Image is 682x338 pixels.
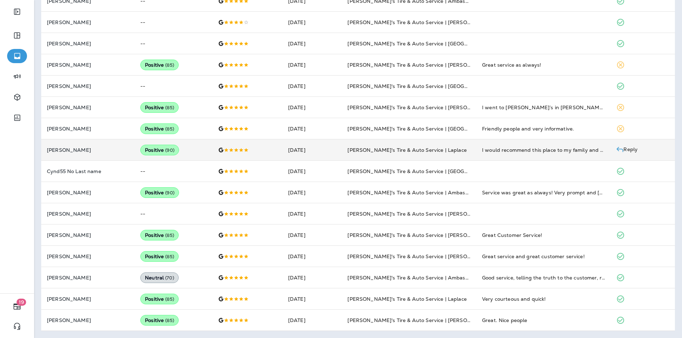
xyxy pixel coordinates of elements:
[165,232,174,238] span: ( 85 )
[135,76,212,97] td: --
[165,62,174,68] span: ( 85 )
[347,253,547,260] span: [PERSON_NAME]'s Tire & Auto Service | [PERSON_NAME][GEOGRAPHIC_DATA]
[482,274,605,281] div: Good service, telling the truth to the customer, reasonable price.
[47,20,129,25] p: [PERSON_NAME]
[165,190,174,196] span: ( 90 )
[140,315,179,326] div: Positive
[282,310,342,331] td: [DATE]
[282,161,342,182] td: [DATE]
[47,190,129,195] p: [PERSON_NAME]
[347,296,466,302] span: [PERSON_NAME]'s Tire & Auto Service | Laplace
[135,161,212,182] td: --
[140,187,179,198] div: Positive
[47,41,129,46] p: [PERSON_NAME]
[140,123,179,134] div: Positive
[165,254,174,260] span: ( 85 )
[140,294,179,304] div: Positive
[347,126,503,132] span: [PERSON_NAME]'s Tire & Auto Service | [GEOGRAPHIC_DATA]
[140,272,179,283] div: Neutral
[482,253,605,260] div: Great service and great customer service!
[282,12,342,33] td: [DATE]
[282,97,342,118] td: [DATE]
[347,19,547,26] span: [PERSON_NAME]'s Tire & Auto Service | [PERSON_NAME][GEOGRAPHIC_DATA]
[282,54,342,76] td: [DATE]
[135,12,212,33] td: --
[347,83,503,89] span: [PERSON_NAME]'s Tire & Auto Service | [GEOGRAPHIC_DATA]
[347,317,492,323] span: [PERSON_NAME]'s Tire & Auto Service | [PERSON_NAME]
[47,232,129,238] p: [PERSON_NAME]
[140,251,179,262] div: Positive
[47,254,129,259] p: [PERSON_NAME]
[135,203,212,225] td: --
[165,105,174,111] span: ( 85 )
[482,104,605,111] div: I went to Chabills’s in Denham Springs! They are honest, kind and extremely helpful. They won’t r...
[282,288,342,310] td: [DATE]
[7,299,27,314] button: 19
[47,105,129,110] p: [PERSON_NAME]
[47,83,129,89] p: [PERSON_NAME]
[482,295,605,303] div: Very courteous and quick!
[47,296,129,302] p: [PERSON_NAME]
[347,168,503,174] span: [PERSON_NAME]'s Tire & Auto Service | [GEOGRAPHIC_DATA]
[165,317,174,323] span: ( 85 )
[282,118,342,139] td: [DATE]
[482,232,605,239] div: Great Customer Service!
[135,33,212,54] td: --
[347,147,466,153] span: [PERSON_NAME]'s Tire & Auto Service | Laplace
[282,225,342,246] td: [DATE]
[282,267,342,288] td: [DATE]
[47,317,129,323] p: [PERSON_NAME]
[482,189,605,196] div: Service was great as always! Very prompt and Trevor is very professional! No beating around the b...
[47,126,129,132] p: [PERSON_NAME]
[347,275,479,281] span: [PERSON_NAME]'s Tire & Auto Service | Ambassador
[47,275,129,281] p: [PERSON_NAME]
[282,246,342,267] td: [DATE]
[347,40,503,47] span: [PERSON_NAME]'s Tire & Auto Service | [GEOGRAPHIC_DATA]
[165,275,174,281] span: ( 70 )
[165,126,174,132] span: ( 85 )
[282,203,342,225] td: [DATE]
[482,125,605,132] div: Friendly people and very informative.
[347,232,492,238] span: [PERSON_NAME]'s Tire & Auto Service | [PERSON_NAME]
[347,104,547,111] span: [PERSON_NAME]'s Tire & Auto Service | [PERSON_NAME][GEOGRAPHIC_DATA]
[165,147,174,153] span: ( 90 )
[140,102,179,113] div: Positive
[282,182,342,203] td: [DATE]
[282,76,342,97] td: [DATE]
[140,230,179,240] div: Positive
[47,62,129,68] p: [PERSON_NAME]
[47,147,129,153] p: [PERSON_NAME]
[623,146,638,151] p: Reply
[7,5,27,19] button: Expand Sidebar
[47,168,129,174] p: Cynd55 No Last name
[17,299,26,306] span: 19
[482,317,605,324] div: Great. Nice people
[482,146,605,154] div: I would recommend this place to my family and friends!! Very professional
[282,139,342,161] td: [DATE]
[347,189,479,196] span: [PERSON_NAME]'s Tire & Auto Service | Ambassador
[140,145,179,155] div: Positive
[482,61,605,68] div: Great service as always!
[282,33,342,54] td: [DATE]
[47,211,129,217] p: [PERSON_NAME]
[140,60,179,70] div: Positive
[347,62,492,68] span: [PERSON_NAME]'s Tire & Auto Service | [PERSON_NAME]
[165,296,174,302] span: ( 85 )
[347,211,547,217] span: [PERSON_NAME]'s Tire & Auto Service | [PERSON_NAME][GEOGRAPHIC_DATA]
